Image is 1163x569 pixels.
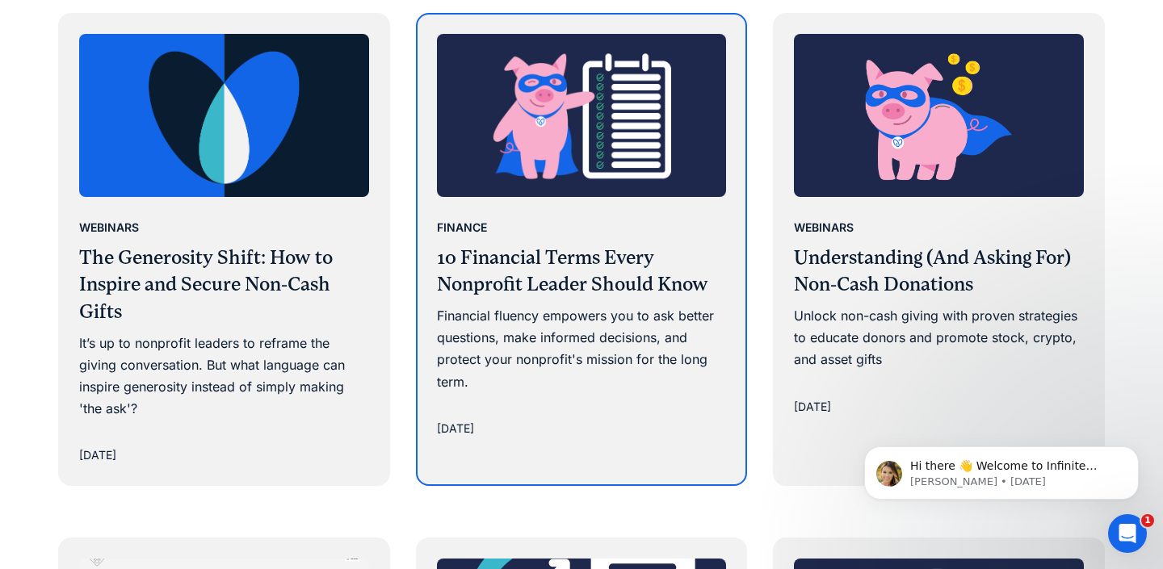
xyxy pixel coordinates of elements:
div: Finance [437,218,487,237]
div: Financial fluency empowers you to ask better questions, make informed decisions, and protect your... [437,305,727,393]
h3: Understanding (And Asking For) Non-Cash Donations [794,245,1084,299]
iframe: Intercom notifications message [840,412,1163,525]
div: Unlock non-cash giving with proven strategies to educate donors and promote stock, crypto, and as... [794,305,1084,371]
div: It’s up to nonprofit leaders to reframe the giving conversation. But what language can inspire ge... [79,333,369,420]
div: [DATE] [79,446,116,465]
h3: The Generosity Shift: How to Inspire and Secure Non-Cash Gifts [79,245,369,326]
div: [DATE] [794,397,831,416]
div: Webinars [79,218,139,237]
a: Finance10 Financial Terms Every Nonprofit Leader Should KnowFinancial fluency empowers you to ask... [418,15,746,458]
div: [DATE] [437,419,474,438]
a: WebinarsUnderstanding (And Asking For) Non-Cash DonationsUnlock non-cash giving with proven strat... [775,15,1103,435]
div: Webinars [794,218,854,237]
span: 1 [1141,514,1154,527]
iframe: Intercom live chat [1108,514,1147,553]
a: WebinarsThe Generosity Shift: How to Inspire and Secure Non-Cash GiftsIt’s up to nonprofit leader... [60,15,388,484]
h3: 10 Financial Terms Every Nonprofit Leader Should Know [437,245,727,299]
